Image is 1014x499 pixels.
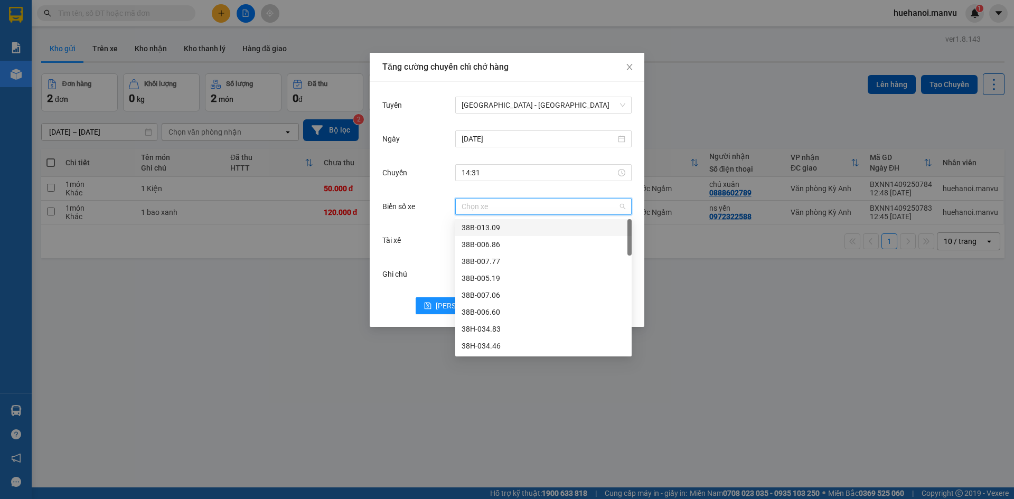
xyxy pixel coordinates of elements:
[462,222,625,233] div: 38B-013.09
[382,101,407,109] label: Tuyến
[462,133,616,145] input: Ngày
[462,199,618,214] input: Biển số xe
[382,135,405,143] label: Ngày
[382,168,412,177] label: Chuyến
[382,61,632,73] div: Tăng cường chuyến chỉ chở hàng
[455,287,632,304] div: 38B-007.06
[92,62,172,84] div: Nhận: Văn phòng Kỳ Anh
[8,62,87,84] div: Gửi: Bến Xe Nước Ngầm
[455,270,632,287] div: 38B-005.19
[416,297,501,314] button: save[PERSON_NAME]
[382,236,406,244] label: Tài xế
[455,253,632,270] div: 38B-007.77
[382,270,412,278] label: Ghi chú
[462,289,625,301] div: 38B-007.06
[455,236,632,253] div: 38B-006.86
[615,53,644,82] button: Close
[48,44,132,56] text: BXNN1409250783
[382,202,420,211] label: Biển số xe
[424,302,431,310] span: save
[455,337,632,354] div: 38H-034.46
[462,97,625,113] span: Hà Nội - Kỳ Anh
[462,239,625,250] div: 38B-006.86
[455,321,632,337] div: 38H-034.83
[462,272,625,284] div: 38B-005.19
[455,219,632,236] div: 38B-013.09
[462,167,616,178] input: Chuyến
[625,63,634,71] span: close
[462,306,625,318] div: 38B-006.60
[462,323,625,335] div: 38H-034.83
[455,304,632,321] div: 38B-006.60
[436,300,492,312] span: [PERSON_NAME]
[462,256,625,267] div: 38B-007.77
[462,340,625,352] div: 38H-034.46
